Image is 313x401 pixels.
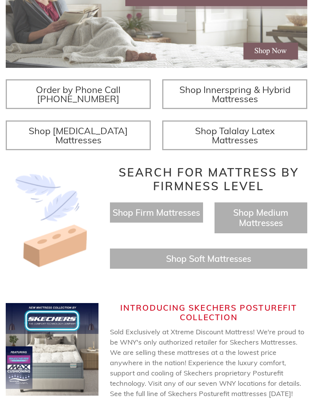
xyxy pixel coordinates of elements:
a: Shop Talalay Latex Mattresses [162,121,307,151]
a: Shop Firm Mattresses [113,207,200,218]
span: Search for Mattress by Firmness Level [119,165,299,194]
a: Shop Medium Mattresses [233,207,288,229]
a: Shop Soft Mattresses [166,253,251,265]
span: Shop Innerspring & Hybrid Mattresses [179,84,290,105]
span: Shop Talalay Latex Mattresses [195,125,275,146]
a: Shop [MEDICAL_DATA] Mattresses [6,121,151,151]
a: Shop Innerspring & Hybrid Mattresses [162,80,307,109]
img: Image-of-brick- and-feather-representing-firm-and-soft-feel [6,166,98,277]
span: Introducing Skechers Posturefit Collection [120,303,297,322]
span: Shop [MEDICAL_DATA] Mattresses [29,125,128,146]
span: Order by Phone Call [PHONE_NUMBER] [36,84,121,105]
a: Order by Phone Call [PHONE_NUMBER] [6,80,151,109]
img: Skechers Web Banner (750 x 750 px) (2).jpg__PID:de10003e-3404-460f-8276-e05f03caa093 [6,303,98,396]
